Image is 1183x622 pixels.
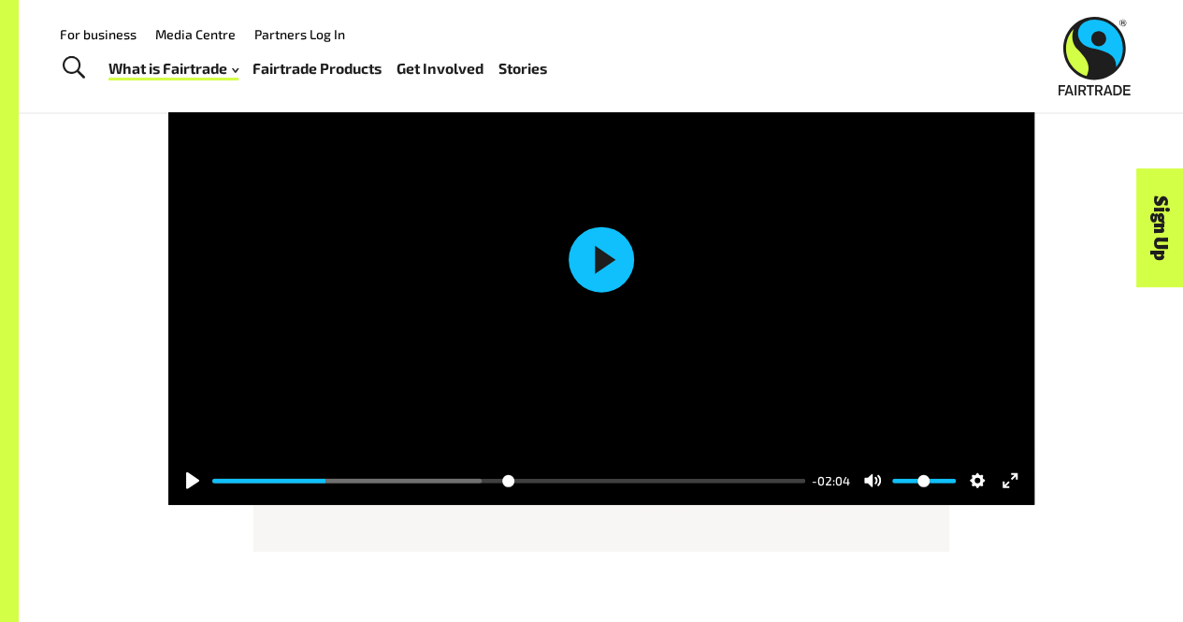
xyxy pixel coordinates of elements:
[155,26,236,42] a: Media Centre
[252,55,382,81] a: Fairtrade Products
[498,55,547,81] a: Stories
[254,26,345,42] a: Partners Log In
[807,470,855,491] div: Current time
[50,45,96,92] a: Toggle Search
[892,472,956,490] input: Volume
[60,26,137,42] a: For business
[108,55,238,81] a: What is Fairtrade
[178,466,208,496] button: Play
[569,227,634,293] button: Play
[397,55,483,81] a: Get Involved
[212,472,805,490] input: Seek
[1059,17,1131,95] img: Fairtrade Australia New Zealand logo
